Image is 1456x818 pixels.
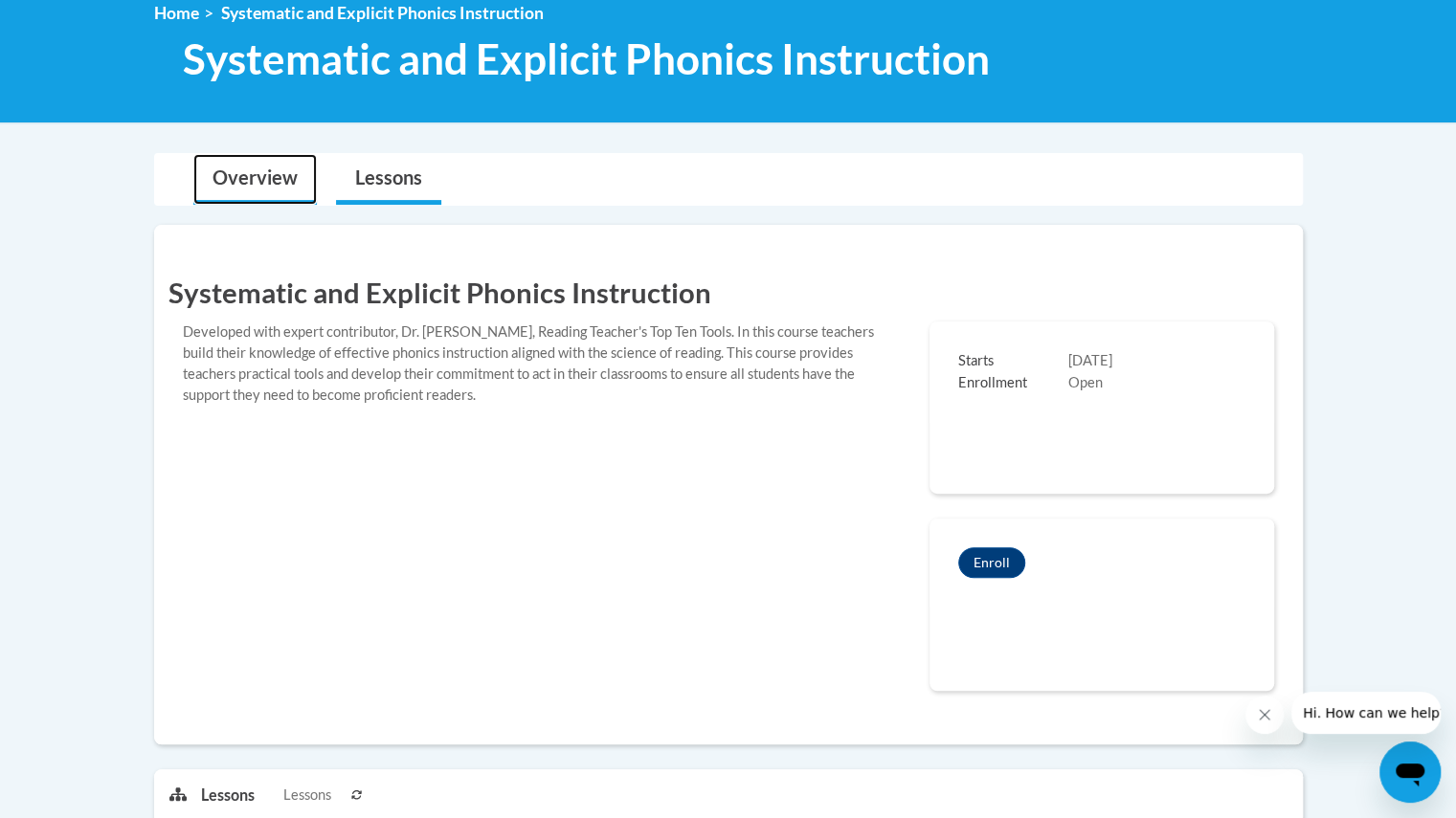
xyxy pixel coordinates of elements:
span: Systematic and Explicit Phonics Instruction [183,33,990,84]
a: Home [154,3,199,23]
span: Enrollment [958,373,1068,394]
button: Systematic and Explicit Phonics Instruction [958,547,1025,578]
a: Lessons [336,154,441,205]
span: [DATE] [1068,352,1112,368]
iframe: Message from company [1291,692,1441,734]
span: Open [1068,374,1103,390]
span: Systematic and Explicit Phonics Instruction [221,3,544,23]
span: Hi. How can we help? [11,13,155,29]
div: Developed with expert contributor, Dr. [PERSON_NAME], Reading Teacher's Top Ten Tools. In this co... [168,321,915,406]
a: Overview [193,154,317,205]
p: Lessons [201,785,255,806]
span: Starts [958,351,1068,372]
iframe: Close message [1245,696,1284,734]
iframe: Button to launch messaging window [1379,741,1441,803]
h1: Systematic and Explicit Phonics Instruction [168,273,1288,312]
span: Lessons [283,785,331,806]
